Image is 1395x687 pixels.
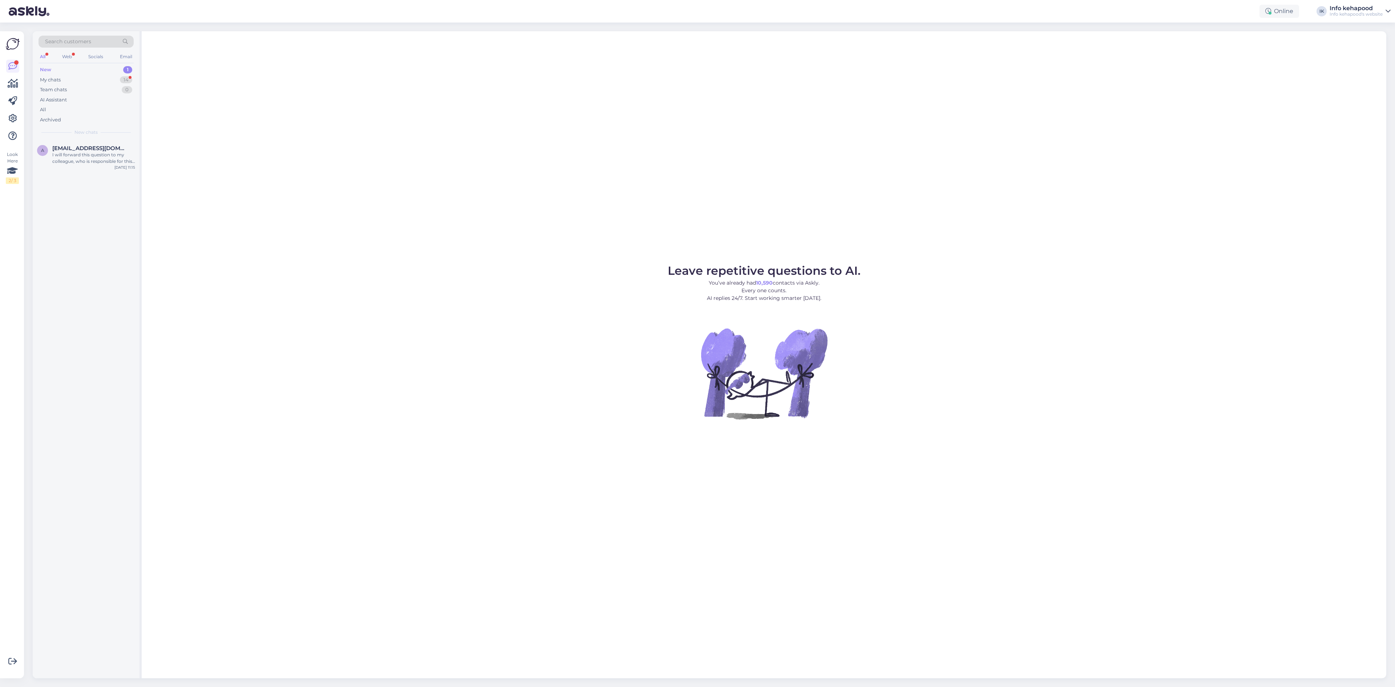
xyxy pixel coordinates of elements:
[120,76,132,84] div: 14
[40,76,61,84] div: My chats
[1330,5,1391,17] a: Info kehapoodInfo kehapood's website
[40,66,51,73] div: New
[114,165,135,170] div: [DATE] 11:15
[1330,11,1383,17] div: Info kehapood's website
[40,106,46,113] div: All
[41,148,44,153] span: A
[1317,6,1327,16] div: IK
[61,52,73,61] div: Web
[1259,5,1299,18] div: Online
[39,52,47,61] div: All
[668,264,861,278] span: Leave repetitive questions to AI.
[6,37,20,51] img: Askly Logo
[756,280,773,286] b: 10,590
[52,145,128,152] span: Andreeding2020@gmail.com
[52,152,135,165] div: I will forward this question to my colleague, who is responsible for this. The reply will be here...
[40,116,61,124] div: Archived
[74,129,98,136] span: New chats
[87,52,105,61] div: Socials
[118,52,134,61] div: Email
[6,177,19,184] div: 2 / 3
[699,308,829,439] img: No Chat active
[123,66,132,73] div: 1
[40,86,67,93] div: Team chats
[45,38,91,45] span: Search customers
[122,86,132,93] div: 0
[668,279,861,302] p: You’ve already had contacts via Askly. Every one counts. AI replies 24/7. Start working smarter [...
[6,151,19,184] div: Look Here
[1330,5,1383,11] div: Info kehapood
[40,96,67,104] div: AI Assistant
